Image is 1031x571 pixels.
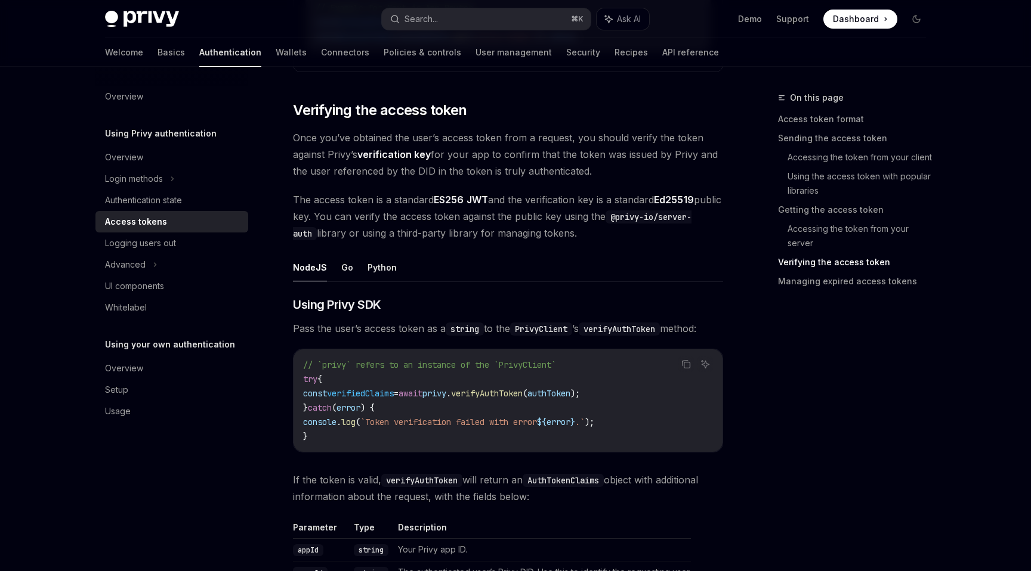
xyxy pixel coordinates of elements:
div: Whitelabel [105,300,147,315]
a: Setup [95,379,248,401]
a: Recipes [615,38,648,67]
a: Managing expired access tokens [778,272,936,291]
a: Basics [158,38,185,67]
a: Ed25519 [654,194,694,206]
a: Overview [95,358,248,379]
a: JWT [467,194,488,206]
span: privy [422,388,446,399]
span: ( [332,402,337,413]
a: Access token format [778,110,936,129]
span: } [570,417,575,427]
div: Authentication state [105,193,182,207]
span: . [337,417,341,427]
a: Verifying the access token [778,253,936,272]
span: console [303,417,337,427]
button: Go [341,253,353,281]
span: Once you’ve obtained the user’s access token from a request, you should verify the token against ... [293,129,723,179]
span: catch [308,402,332,413]
div: Login methods [105,172,163,186]
a: Support [776,13,809,25]
button: Ask AI [597,8,649,30]
code: verifyAuthToken [381,474,462,487]
span: } [303,431,308,442]
a: Usage [95,401,248,422]
span: = [394,388,399,399]
a: Dashboard [823,10,897,29]
span: Pass the user’s access token as a to the ’s method: [293,320,723,337]
a: Policies & controls [384,38,461,67]
div: UI components [105,279,164,293]
span: ${ [537,417,547,427]
code: @privy-io/server-auth [293,210,692,240]
a: Overview [95,147,248,168]
span: } [303,402,308,413]
a: Demo [738,13,762,25]
a: Accessing the token from your server [788,219,936,253]
code: verifyAuthToken [579,322,660,336]
span: Using Privy SDK [293,296,381,313]
button: Toggle dark mode [907,10,926,29]
span: error [337,402,360,413]
code: string [446,322,484,336]
div: Search... [405,12,438,26]
a: Logging users out [95,232,248,254]
a: Authentication state [95,190,248,211]
span: ( [523,388,527,399]
span: .` [575,417,585,427]
a: Getting the access token [778,200,936,219]
span: await [399,388,422,399]
span: ⌘ K [571,14,584,24]
div: Overview [105,150,143,165]
h5: Using your own authentication [105,337,235,352]
span: Verifying the access token [293,101,467,120]
a: ES256 [434,194,464,206]
a: API reference [662,38,719,67]
h5: Using Privy authentication [105,126,217,141]
th: Description [393,522,691,539]
code: PrivyClient [510,322,572,336]
span: // `privy` refers to an instance of the `PrivyClient` [303,359,556,370]
a: Sending the access token [778,129,936,148]
div: Access tokens [105,215,167,229]
span: The access token is a standard and the verification key is a standard public key. You can verify ... [293,191,723,241]
div: Setup [105,383,128,397]
a: Whitelabel [95,297,248,318]
a: User management [476,38,552,67]
div: Overview [105,361,143,376]
span: Dashboard [833,13,879,25]
td: Your Privy app ID. [393,538,691,561]
span: On this page [790,91,844,105]
a: Connectors [321,38,369,67]
button: Search...⌘K [382,8,591,30]
div: Advanced [105,257,146,272]
a: Welcome [105,38,143,67]
span: ( [356,417,360,427]
span: Ask AI [617,13,641,25]
code: string [354,544,388,556]
code: AuthTokenClaims [523,474,604,487]
strong: verification key [357,148,431,160]
span: { [317,374,322,384]
div: Overview [105,89,143,104]
code: appId [293,544,323,556]
span: verifyAuthToken [451,388,523,399]
a: Authentication [199,38,261,67]
a: Wallets [276,38,307,67]
span: const [303,388,327,399]
a: UI components [95,275,248,297]
th: Parameter [293,522,349,539]
button: Python [368,253,397,281]
a: Using the access token with popular libraries [788,167,936,200]
th: Type [349,522,393,539]
button: NodeJS [293,253,327,281]
div: Logging users out [105,236,176,250]
img: dark logo [105,11,179,27]
span: log [341,417,356,427]
button: Copy the contents from the code block [678,356,694,372]
span: If the token is valid, will return an object with additional information about the request, with ... [293,471,723,505]
span: verifiedClaims [327,388,394,399]
a: Overview [95,86,248,107]
span: authToken [527,388,570,399]
div: Usage [105,404,131,418]
span: `Token verification failed with error [360,417,537,427]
